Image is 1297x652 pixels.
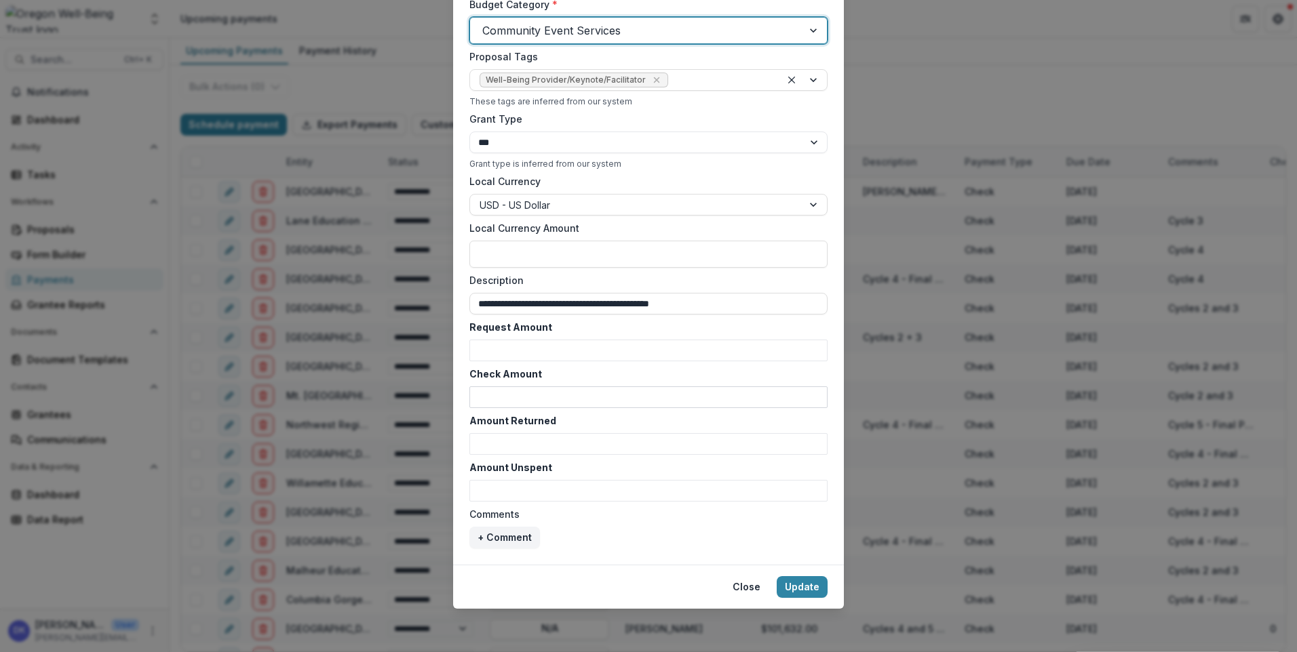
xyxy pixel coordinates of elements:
label: Description [469,273,819,287]
label: Request Amount [469,320,819,334]
label: Amount Unspent [469,460,819,474]
label: Local Currency Amount [469,221,819,235]
div: Clear selected options [783,72,800,88]
button: Close [724,576,769,598]
button: Update [777,576,828,598]
span: Well-Being Provider/Keynote/Facilitator [486,75,646,85]
label: Comments [469,507,819,521]
label: Grant Type [469,112,819,126]
label: Amount Returned [469,413,819,428]
div: These tags are inferred from our system [469,96,828,106]
div: Grant type is inferred from our system [469,159,828,169]
div: Remove Well-Being Provider/Keynote/Facilitator [650,73,663,87]
button: + Comment [469,527,540,548]
label: Local Currency [469,174,541,188]
label: Proposal Tags [469,49,819,64]
label: Check Amount [469,367,819,381]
